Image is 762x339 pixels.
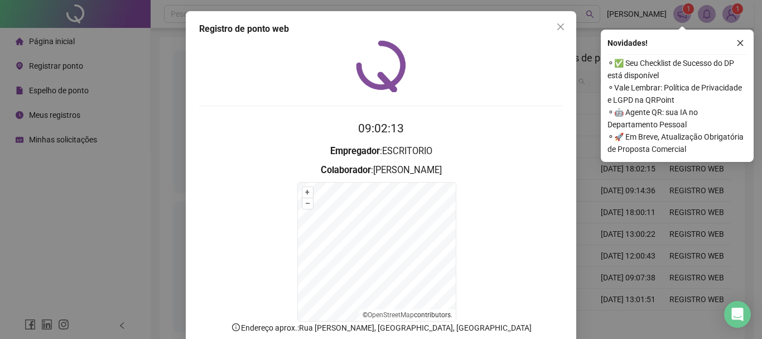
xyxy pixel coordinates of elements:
[358,122,404,135] time: 09:02:13
[199,22,563,36] div: Registro de ponto web
[607,131,747,155] span: ⚬ 🚀 Em Breve, Atualização Obrigatória de Proposta Comercial
[607,57,747,82] span: ⚬ ✅ Seu Checklist de Sucesso do DP está disponível
[199,322,563,334] p: Endereço aprox. : Rua [PERSON_NAME], [GEOGRAPHIC_DATA], [GEOGRAPHIC_DATA]
[607,82,747,106] span: ⚬ Vale Lembrar: Política de Privacidade e LGPD na QRPoint
[552,18,570,36] button: Close
[363,311,452,319] li: © contributors.
[607,37,648,49] span: Novidades !
[356,40,406,92] img: QRPoint
[321,165,371,175] strong: Colaborador
[199,144,563,159] h3: : ESCRITORIO
[736,39,744,47] span: close
[231,322,241,332] span: info-circle
[330,146,380,156] strong: Empregador
[302,187,313,198] button: +
[556,22,565,31] span: close
[724,301,751,328] div: Open Intercom Messenger
[607,106,747,131] span: ⚬ 🤖 Agente QR: sua IA no Departamento Pessoal
[199,163,563,178] h3: : [PERSON_NAME]
[302,198,313,209] button: –
[368,311,414,319] a: OpenStreetMap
